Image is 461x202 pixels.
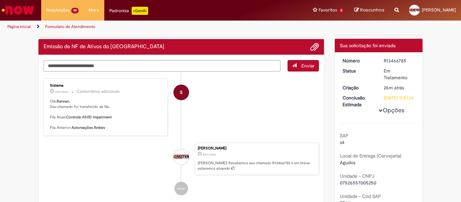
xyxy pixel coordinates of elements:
[384,84,415,91] div: 01/09/2025 09:51:11
[57,99,69,104] b: Rennan
[337,67,379,74] dt: Status
[44,60,280,71] textarea: Digite sua mensagem aqui...
[288,60,319,71] button: Enviar
[173,85,189,100] div: System
[72,125,105,130] b: Automações Ambev
[45,24,95,29] a: Formulário de Atendimento
[340,160,355,166] span: Agudos
[384,85,404,91] span: 26m atrás
[360,7,384,13] span: Rascunhos
[50,99,162,131] p: Olá, , Seu chamado foi transferido de fila. Fila Atual: Fila Anterior:
[384,94,415,101] div: [DATE] 11:51:14
[340,139,345,145] span: s4
[198,161,315,171] p: [PERSON_NAME]! Recebemos seu chamado R13466785 e em breve estaremos atuando.
[77,89,120,94] small: Comentários adicionais
[340,193,381,199] b: Unidade - Cod SAP
[180,84,183,100] span: S
[310,42,319,51] button: Adicionar anexos
[340,173,374,179] b: Unidade - CNPJ
[340,42,396,49] span: Sua solicitação foi enviada
[338,8,344,13] span: 5
[5,21,302,33] ul: Trilhas de página
[340,153,401,159] b: Local de Entrega (Cervejaria)
[44,44,164,50] h2: Emissão de NF de Ativos do ASVD Histórico de tíquete
[50,84,162,88] div: Sistema
[55,90,68,94] time: 01/09/2025 09:51:15
[173,149,189,165] div: Rennan Carsten
[203,152,216,156] time: 01/09/2025 09:51:11
[7,24,31,29] a: Página inicial
[44,143,319,175] li: Rennan Carsten
[319,7,337,13] span: Favoritos
[384,67,415,81] div: Em Tratamento
[89,7,99,13] span: More
[337,84,379,91] dt: Criação
[44,71,319,202] ul: Histórico de tíquete
[340,133,349,139] b: SAP
[422,7,456,13] span: [PERSON_NAME]
[132,7,148,15] p: +GenAi
[384,85,404,91] time: 01/09/2025 09:51:11
[198,146,315,150] div: [PERSON_NAME]
[340,180,376,186] span: 07526557005250
[1,3,35,17] img: ServiceNow
[384,57,415,64] div: R13466785
[203,152,216,156] span: 26m atrás
[55,90,68,94] span: 26m atrás
[337,57,379,64] dt: Número
[109,7,148,15] div: Padroniza
[66,115,112,120] b: Controle ASVD Impairment
[46,7,70,13] span: Requisições
[301,63,315,69] span: Enviar
[354,7,384,13] a: Rascunhos
[71,8,79,13] span: 99
[337,94,379,108] dt: Conclusão Estimada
